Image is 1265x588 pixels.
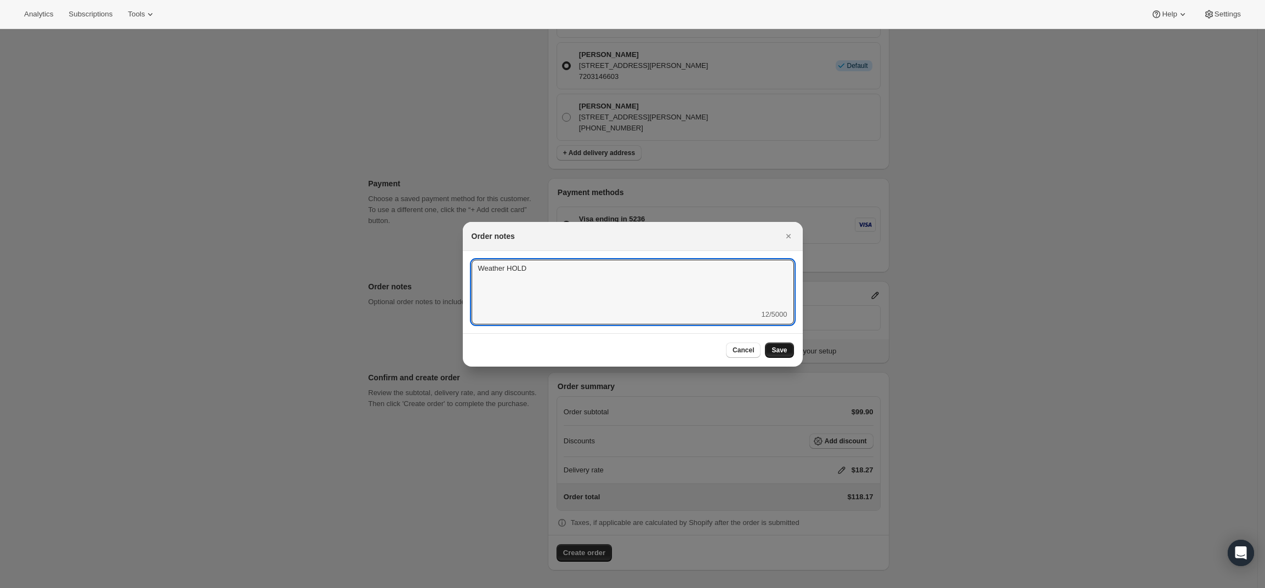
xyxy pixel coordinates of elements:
button: Cancel [726,342,761,358]
button: Subscriptions [62,7,119,22]
span: Cancel [733,346,754,355]
span: Settings [1215,10,1241,19]
button: Analytics [18,7,60,22]
span: Tools [128,10,145,19]
textarea: Weather HOLD [472,260,794,309]
button: Save [765,342,793,358]
button: Tools [121,7,162,22]
span: Save [772,346,787,355]
span: Help [1162,10,1177,19]
span: Subscriptions [69,10,112,19]
button: Close [781,229,796,244]
span: Analytics [24,10,53,19]
button: Settings [1197,7,1247,22]
div: Open Intercom Messenger [1228,540,1254,566]
h2: Order notes [472,231,515,242]
button: Help [1144,7,1194,22]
